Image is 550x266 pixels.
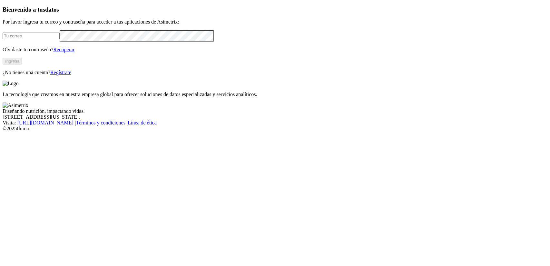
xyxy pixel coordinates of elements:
[3,120,547,126] div: Visita : | |
[3,19,547,25] p: Por favor ingresa tu correo y contraseña para acceder a tus aplicaciones de Asimetrix:
[3,92,547,97] p: La tecnología que creamos en nuestra empresa global para ofrecer soluciones de datos especializad...
[3,108,547,114] div: Diseñando nutrición, impactando vidas.
[3,81,19,86] img: Logo
[3,33,60,39] input: Tu correo
[53,47,74,52] a: Recuperar
[76,120,125,125] a: Términos y condiciones
[17,120,74,125] a: [URL][DOMAIN_NAME]
[3,58,22,64] button: Ingresa
[3,114,547,120] div: [STREET_ADDRESS][US_STATE].
[45,6,59,13] span: datos
[3,70,547,75] p: ¿No tienes una cuenta?
[3,6,547,13] h3: Bienvenido a tus
[50,70,71,75] a: Regístrate
[3,47,547,53] p: Olvidaste tu contraseña?
[3,126,547,132] div: © 2025 Iluma
[128,120,157,125] a: Línea de ética
[3,103,28,108] img: Asimetrix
